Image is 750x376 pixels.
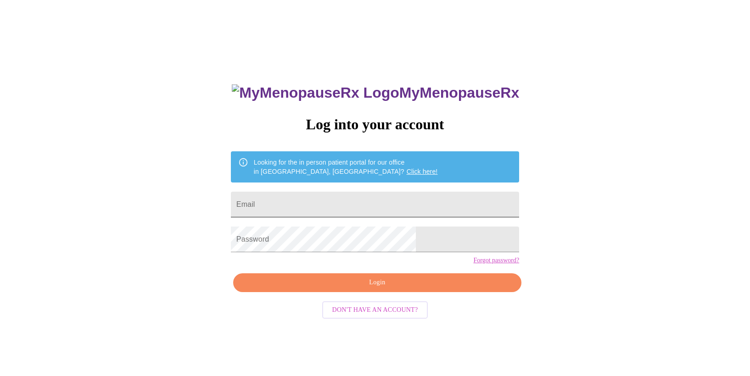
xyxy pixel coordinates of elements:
[407,168,438,175] a: Click here!
[332,304,418,316] span: Don't have an account?
[232,84,519,101] h3: MyMenopauseRx
[322,301,428,319] button: Don't have an account?
[254,154,438,180] div: Looking for the in person patient portal for our office in [GEOGRAPHIC_DATA], [GEOGRAPHIC_DATA]?
[231,116,519,133] h3: Log into your account
[244,277,511,288] span: Login
[320,305,431,313] a: Don't have an account?
[233,273,521,292] button: Login
[473,257,519,264] a: Forgot password?
[232,84,399,101] img: MyMenopauseRx Logo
